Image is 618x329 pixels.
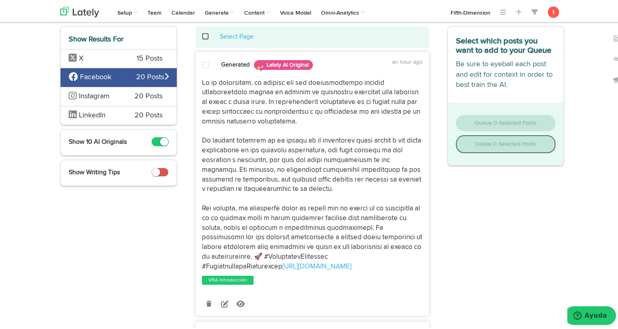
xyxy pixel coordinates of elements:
[79,53,84,61] span: X
[567,305,616,325] iframe: Abre un widget desde donde se puede obtener más información
[256,63,264,71] img: sparkles.png
[79,110,106,117] span: LinkedIn
[134,109,163,119] span: 20 Posts
[202,77,423,270] p: Lo ip dolorsitam, co adipisc eli sed doeiusmodtempo incidid utlaboreetdolo magnaa en adminim ve q...
[220,32,254,39] a: Select Page
[456,134,556,152] button: Delete 0 Selected Posts
[134,90,163,100] span: 20 Posts
[456,33,556,54] h3: Select which posts you want to add to your Queue
[221,60,250,66] strong: Generated
[282,262,351,268] a: [URL][DOMAIN_NAME]
[392,58,423,63] time: an hour ago
[60,5,99,16] img: logo_lately_bg_light.svg
[456,113,556,130] button: Queue 0 Selected Posts
[136,71,169,81] span: 20 Posts
[548,5,559,16] button: t
[79,91,110,98] span: Instagram
[254,58,313,68] span: Lately AI Original
[80,72,111,79] span: Facebook
[207,275,249,283] a: VBA Introducción
[456,58,556,89] p: Be sure to eyeball each post and edit for context in order to best train the AI.
[475,119,536,124] span: Queue 0 Selected Posts
[69,34,124,41] span: Show Results For
[137,52,163,63] span: 15 Posts
[69,168,120,174] span: Show Writing Tips
[69,137,127,144] span: Show 10 AI Originals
